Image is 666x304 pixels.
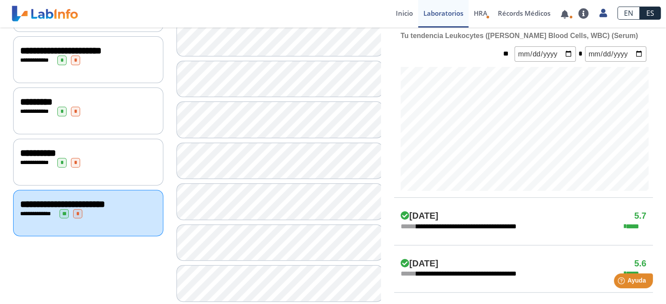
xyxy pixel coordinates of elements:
[401,32,638,39] b: Tu tendencia Leukocytes ([PERSON_NAME] Blood Cells, WBC) (Serum)
[634,259,646,269] h4: 5.6
[617,7,640,20] a: EN
[514,46,576,62] input: mm/dd/yyyy
[474,9,487,17] span: HRA
[401,211,438,221] h4: [DATE]
[401,259,438,269] h4: [DATE]
[585,46,646,62] input: mm/dd/yyyy
[640,7,661,20] a: ES
[634,211,646,221] h4: 5.7
[588,270,656,294] iframe: Help widget launcher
